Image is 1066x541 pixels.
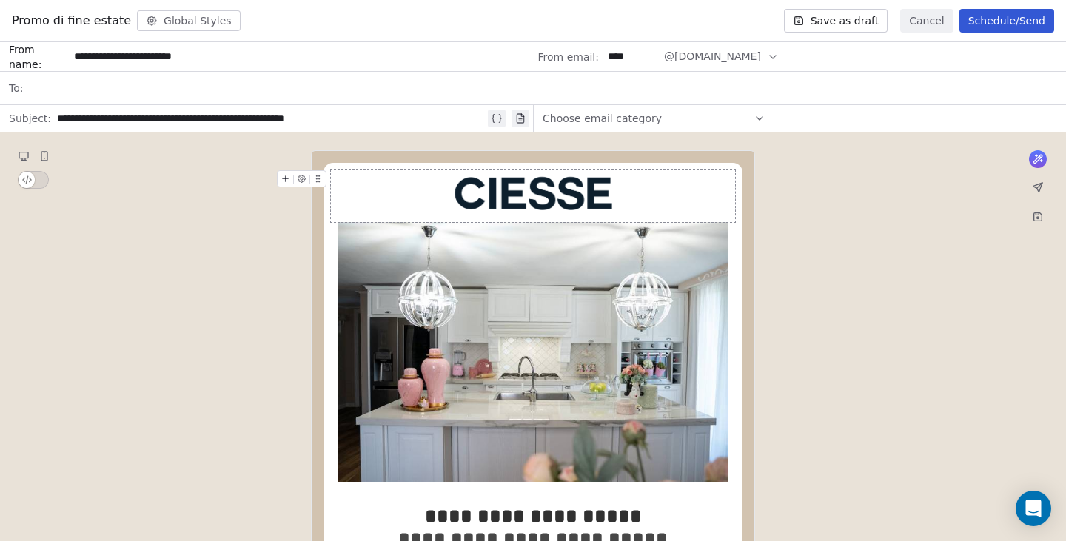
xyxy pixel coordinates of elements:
span: From email: [538,50,599,64]
button: Schedule/Send [959,9,1054,33]
div: Open Intercom Messenger [1016,491,1051,526]
span: From name: [9,42,68,72]
span: Choose email category [543,111,662,126]
button: Cancel [900,9,953,33]
span: @[DOMAIN_NAME] [664,49,761,64]
button: Global Styles [137,10,241,31]
span: Promo di fine estate [12,12,131,30]
span: To: [9,81,23,95]
span: Subject: [9,111,51,130]
button: Save as draft [784,9,888,33]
